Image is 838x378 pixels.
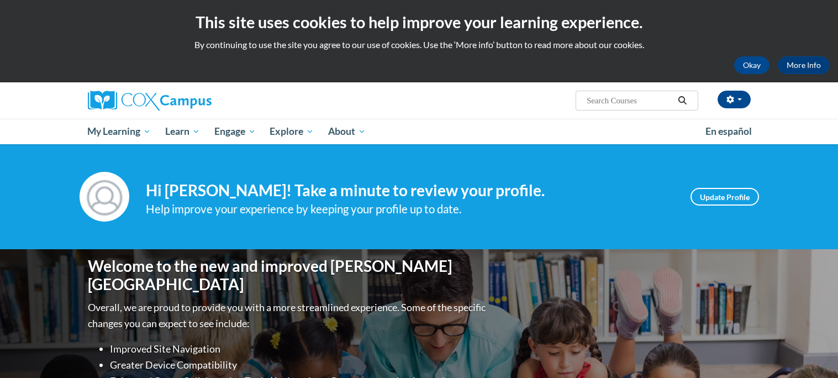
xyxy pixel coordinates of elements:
[88,91,298,111] a: Cox Campus
[321,119,373,144] a: About
[88,257,488,294] h1: Welcome to the new and improved [PERSON_NAME][GEOGRAPHIC_DATA]
[158,119,207,144] a: Learn
[8,39,830,51] p: By continuing to use the site you agree to our use of cookies. Use the ‘More info’ button to read...
[778,56,830,74] a: More Info
[88,91,212,111] img: Cox Campus
[110,341,488,357] li: Improved Site Navigation
[698,120,759,143] a: En español
[165,125,200,138] span: Learn
[262,119,321,144] a: Explore
[87,125,151,138] span: My Learning
[207,119,263,144] a: Engage
[328,125,366,138] span: About
[718,91,751,108] button: Account Settings
[214,125,256,138] span: Engage
[794,334,829,369] iframe: Button to launch messaging window
[691,188,759,206] a: Update Profile
[146,200,674,218] div: Help improve your experience by keeping your profile up to date.
[110,357,488,373] li: Greater Device Compatibility
[270,125,314,138] span: Explore
[674,94,691,107] button: Search
[80,172,129,222] img: Profile Image
[586,94,674,107] input: Search Courses
[81,119,159,144] a: My Learning
[88,300,488,332] p: Overall, we are proud to provide you with a more streamlined experience. Some of the specific cha...
[146,181,674,200] h4: Hi [PERSON_NAME]! Take a minute to review your profile.
[705,125,752,137] span: En español
[734,56,770,74] button: Okay
[71,119,767,144] div: Main menu
[8,11,830,33] h2: This site uses cookies to help improve your learning experience.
